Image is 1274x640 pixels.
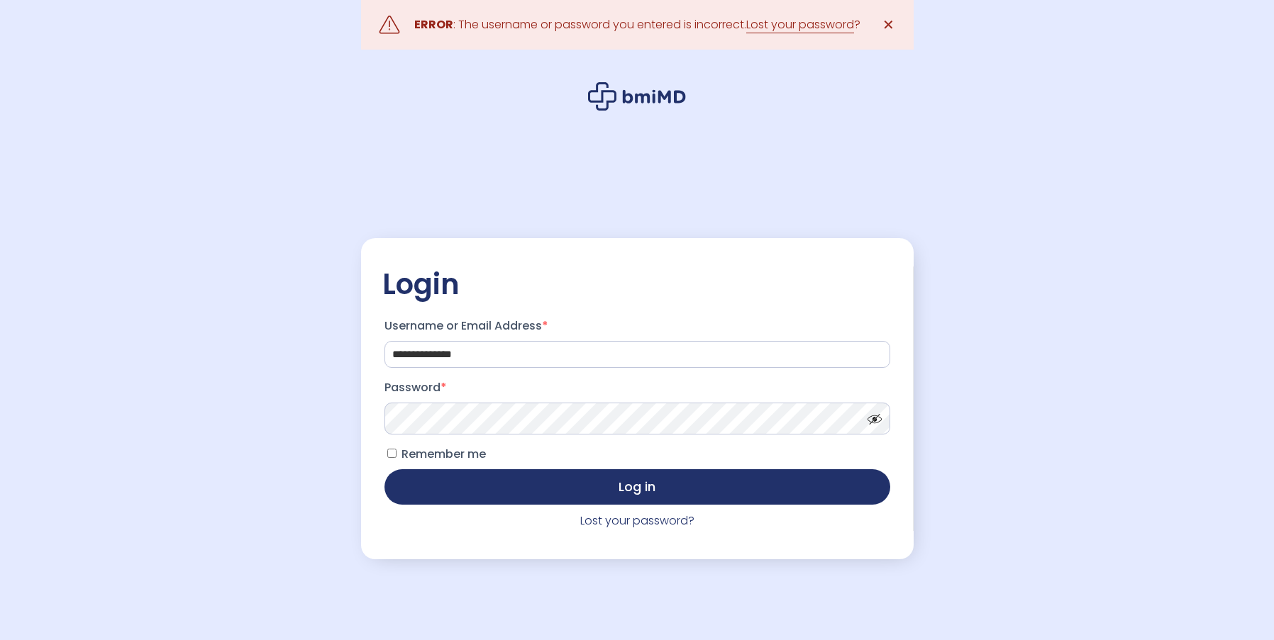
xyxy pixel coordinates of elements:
[875,11,903,39] a: ✕
[384,315,890,337] label: Username or Email Address
[384,469,890,505] button: Log in
[746,16,854,33] a: Lost your password
[387,449,397,458] input: Remember me
[401,446,486,462] span: Remember me
[382,266,892,302] h2: Login
[414,15,860,35] div: : The username or password you entered is incorrect. ?
[414,16,453,33] strong: ERROR
[882,15,894,35] span: ✕
[384,376,890,399] label: Password
[580,512,694,529] a: Lost your password?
